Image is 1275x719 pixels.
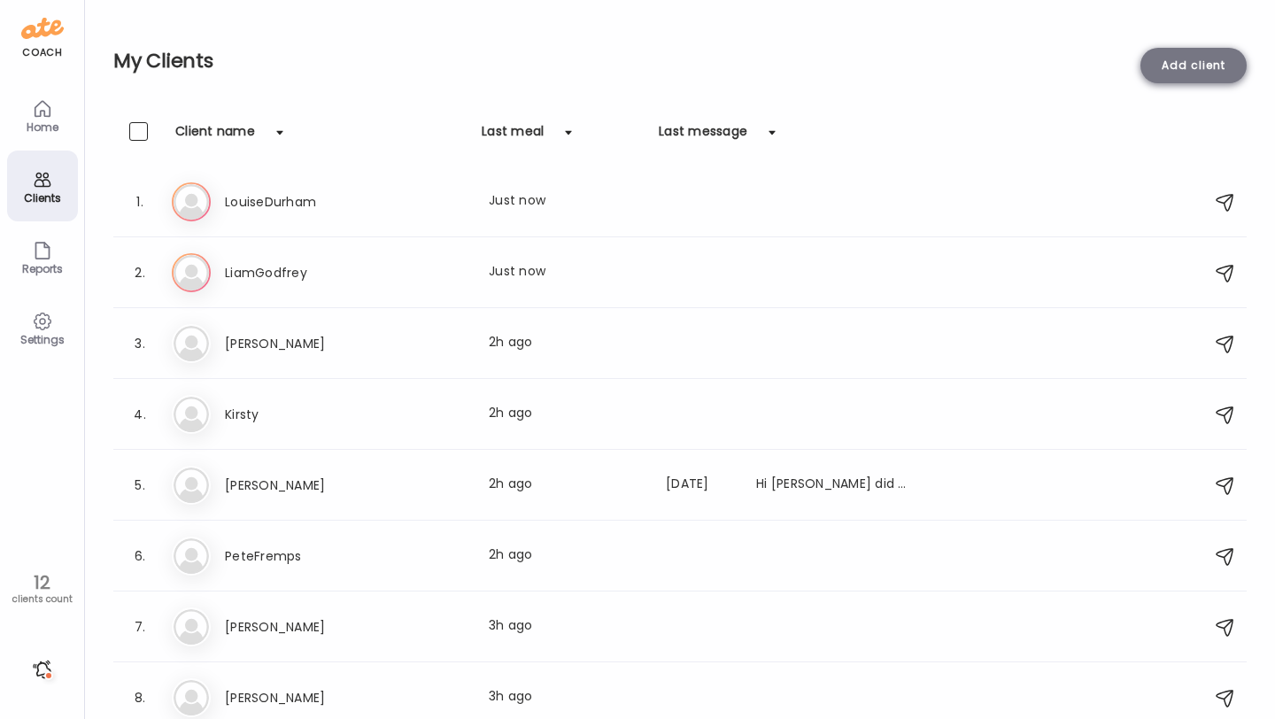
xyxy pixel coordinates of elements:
h3: [PERSON_NAME] [225,687,381,708]
div: 8. [129,687,151,708]
div: Clients [11,192,74,204]
div: 3. [129,333,151,354]
h3: PeteFremps [225,545,381,567]
div: Last message [659,122,747,151]
h3: LouiseDurham [225,191,381,213]
div: 2h ago [489,404,645,425]
div: 6. [129,545,151,567]
h3: LiamGodfrey [225,262,381,283]
div: Settings [11,334,74,345]
div: [DATE] [666,475,735,496]
div: 12 [6,572,78,593]
div: Just now [489,191,645,213]
div: Last meal [482,122,544,151]
div: 2h ago [489,545,645,567]
img: ate [21,14,64,43]
div: 3h ago [489,687,645,708]
div: 2h ago [489,475,645,496]
div: Client name [175,122,255,151]
div: Add client [1140,48,1247,83]
div: Reports [11,263,74,274]
h3: [PERSON_NAME] [225,616,381,638]
div: Hi [PERSON_NAME] did you get the photos pal [756,475,912,496]
h3: [PERSON_NAME] [225,475,381,496]
div: 5. [129,475,151,496]
div: 2h ago [489,333,645,354]
h3: [PERSON_NAME] [225,333,381,354]
h2: My Clients [113,48,1247,74]
div: 2. [129,262,151,283]
h3: Kirsty [225,404,381,425]
div: 1. [129,191,151,213]
div: Just now [489,262,645,283]
div: clients count [6,593,78,606]
div: 7. [129,616,151,638]
div: Home [11,121,74,133]
div: coach [22,45,62,60]
div: 4. [129,404,151,425]
div: 3h ago [489,616,645,638]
